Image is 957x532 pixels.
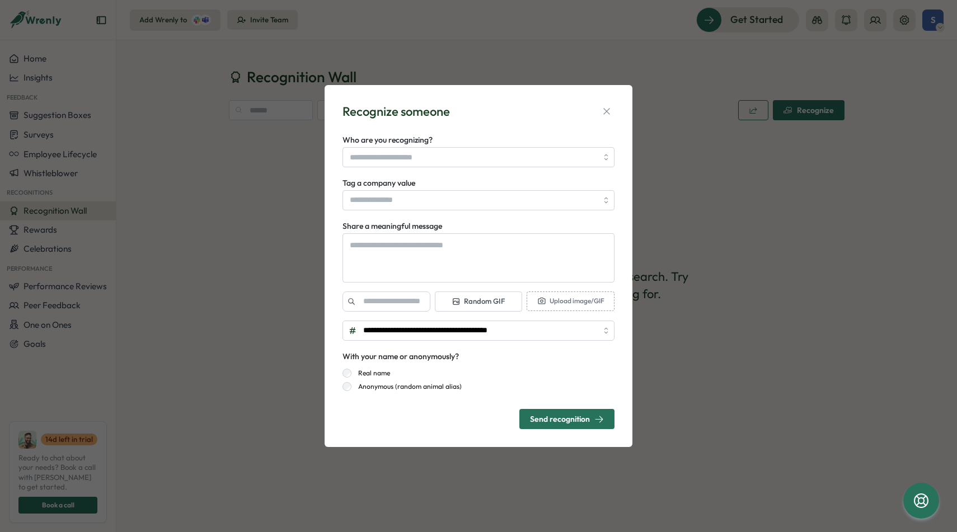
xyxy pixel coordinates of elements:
[343,134,433,147] label: Who are you recognizing?
[519,409,614,429] button: Send recognition
[343,177,415,190] label: Tag a company value
[452,296,505,307] span: Random GIF
[351,369,390,378] label: Real name
[530,415,604,424] div: Send recognition
[435,291,523,312] button: Random GIF
[343,103,450,120] div: Recognize someone
[351,382,462,391] label: Anonymous (random animal alias)
[343,351,459,363] div: With your name or anonymously?
[343,220,442,233] label: Share a meaningful message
